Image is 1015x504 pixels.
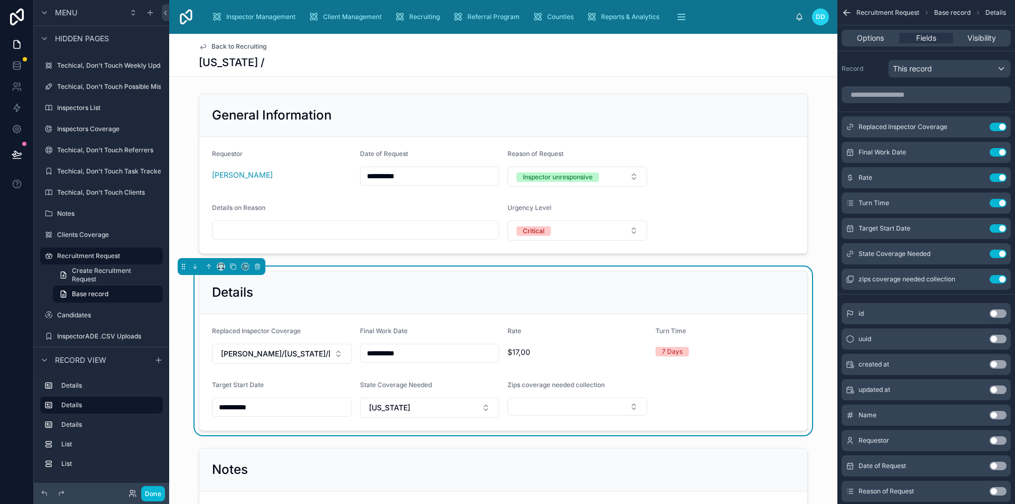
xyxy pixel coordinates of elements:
[57,146,161,154] label: Techical, Don't Touch Referrers
[57,83,184,91] label: Techical, Don't Touch Possible Misspelling
[859,411,876,419] span: Name
[61,460,159,468] label: List
[842,65,884,73] label: Record
[211,42,266,51] span: Back to Recruiting
[199,42,266,51] a: Back to Recruiting
[221,349,330,359] span: [PERSON_NAME]/[US_STATE]/[GEOGRAPHIC_DATA], [GEOGRAPHIC_DATA]
[40,142,163,159] a: Techical, Don't Touch Referrers
[72,267,156,283] span: Create Recruitment Request
[57,61,182,70] label: Techical, Don't Touch Weekly Update Log
[57,104,161,112] label: Inspectors List
[212,284,253,301] h2: Details
[57,188,161,197] label: Techical, Don't Touch Clients
[859,148,906,157] span: Final Work Date
[57,332,161,341] label: InspectorADE .CSV Uploads
[409,13,440,21] span: Recruiting
[61,401,154,409] label: Details
[529,7,581,26] a: Counties
[57,125,161,133] label: Inspectors Coverage
[985,8,1006,17] span: Details
[916,33,936,43] span: Fields
[508,327,521,335] span: Rate
[391,7,447,26] a: Recruiting
[212,327,301,335] span: Replaced Inspector Coverage
[369,402,410,413] span: [US_STATE]
[178,8,195,25] img: App logo
[57,167,164,176] label: Techical, Don't Touch Task Tracker
[53,286,163,303] a: Base record
[305,7,389,26] a: Client Management
[508,347,647,358] span: $17,00
[583,7,667,26] a: Reports & Analytics
[859,250,930,258] span: State Coverage Needed
[859,275,955,283] span: zips coverage needed collection
[61,440,159,448] label: List
[816,13,825,21] span: DD
[212,344,352,364] button: Select Button
[449,7,527,26] a: Referral Program
[857,33,884,43] span: Options
[61,381,159,390] label: Details
[893,63,932,74] span: This record
[323,13,382,21] span: Client Management
[859,360,889,369] span: created at
[467,13,520,21] span: Referral Program
[34,372,169,483] div: scrollable content
[226,13,296,21] span: Inspector Management
[859,123,947,131] span: Replaced Inspector Coverage
[40,57,163,74] a: Techical, Don't Touch Weekly Update Log
[57,209,161,218] label: Notes
[859,309,864,318] span: id
[53,267,163,283] a: Create Recruitment Request
[40,121,163,138] a: Inspectors Coverage
[40,307,163,324] a: Candidates
[934,8,971,17] span: Base record
[360,381,432,389] span: State Coverage Needed
[856,8,919,17] span: Recruitment Request
[601,13,659,21] span: Reports & Analytics
[72,290,108,298] span: Base record
[547,13,574,21] span: Counties
[859,436,889,445] span: Requestor
[61,420,159,429] label: Details
[55,355,106,365] span: Record view
[967,33,996,43] span: Visibility
[212,381,264,389] span: Target Start Date
[57,252,156,260] label: Recruitment Request
[662,347,682,356] div: 7 Days
[859,173,872,182] span: Rate
[859,199,889,207] span: Turn Time
[208,7,303,26] a: Inspector Management
[40,78,163,95] a: Techical, Don't Touch Possible Misspelling
[55,7,77,18] span: Menu
[859,462,906,470] span: Date of Request
[859,224,910,233] span: Target Start Date
[508,398,647,416] button: Select Button
[57,231,161,239] label: Clients Coverage
[859,386,890,394] span: updated at
[859,335,871,343] span: uuid
[360,398,500,418] button: Select Button
[360,327,408,335] span: Final Work Date
[656,327,686,335] span: Turn Time
[40,99,163,116] a: Inspectors List
[40,163,163,180] a: Techical, Don't Touch Task Tracker
[57,311,161,319] label: Candidates
[55,33,109,44] span: Hidden pages
[40,248,163,264] a: Recruitment Request
[40,184,163,201] a: Techical, Don't Touch Clients
[141,486,165,501] button: Done
[199,55,264,70] h1: [US_STATE] /
[508,381,605,389] span: Zips coverage needed collection
[40,328,163,345] a: InspectorADE .CSV Uploads
[203,5,795,29] div: scrollable content
[888,60,1011,78] button: This record
[40,226,163,243] a: Clients Coverage
[40,205,163,222] a: Notes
